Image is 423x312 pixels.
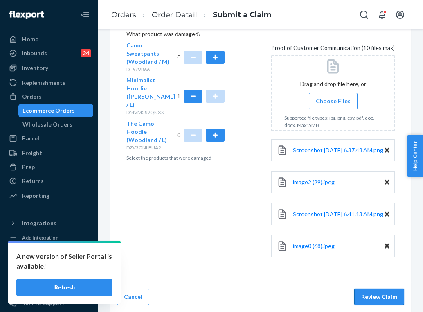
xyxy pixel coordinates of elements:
button: Talk to Support [5,296,93,310]
button: Open Search Box [356,7,372,23]
p: A new version of Seller Portal is available! [16,251,112,271]
p: What product was damaged? [126,30,225,41]
p: DMVM2S9QNXS [126,109,175,116]
div: Returns [22,177,44,185]
a: Wholesale Orders [18,118,94,131]
span: Minimalist Hoodie ([PERSON_NAME] / L) [126,77,175,108]
span: image2 (29).jpeg [293,179,335,185]
a: Returns [5,174,93,188]
ol: breadcrumbs [105,3,278,27]
button: Close Navigation [77,7,93,23]
button: Cancel [117,289,149,305]
a: Parcel [5,132,93,145]
div: Integrations [22,219,56,227]
a: Prep [5,161,93,174]
a: Screenshot [DATE] 6.37.48 AM.png [293,146,383,154]
div: Wholesale Orders [22,120,72,129]
a: Screenshot [DATE] 6.41.13 AM.png [293,210,383,218]
button: Open account menu [392,7,408,23]
span: Choose Files [316,97,351,105]
img: Flexport logo [9,11,44,19]
a: Orders [5,90,93,103]
a: Orders [111,10,136,19]
a: Ecommerce Orders [18,104,94,117]
a: Reporting [5,189,93,202]
div: 1 [177,76,225,116]
a: image2 (29).jpeg [293,178,335,186]
div: Add Integration [22,234,59,241]
div: Parcel [22,134,39,142]
span: Camo Sweatpants (Woodland / M) [126,42,169,65]
span: Screenshot [DATE] 6.37.48 AM.png [293,147,383,154]
p: DL67VR66JTP [126,66,175,73]
div: Inventory [22,64,48,72]
button: Fast Tags [5,253,93,266]
button: Integrations [5,217,93,230]
div: Ecommerce Orders [22,106,75,115]
div: Freight [22,149,42,157]
p: DZV3GNLFUA2 [126,144,175,151]
button: Review Claim [354,289,404,305]
p: Select the products that were damaged [126,154,225,161]
a: Replenishments [5,76,93,89]
a: Order Detail [152,10,197,19]
span: Screenshot [DATE] 6.41.13 AM.png [293,210,383,217]
a: Settings [5,283,93,296]
a: Freight [5,147,93,160]
a: Inbounds24 [5,47,93,60]
div: Replenishments [22,79,65,87]
button: Open notifications [374,7,390,23]
div: 24 [81,49,91,57]
a: Inventory [5,61,93,75]
div: Home [22,35,38,43]
div: 0 [177,120,225,151]
a: Add Fast Tag [5,269,93,279]
a: Add Integration [5,233,93,243]
div: Orders [22,93,42,101]
div: Prep [22,163,35,171]
button: Help Center [407,135,423,177]
span: Support [17,6,47,13]
a: Submit a Claim [213,10,272,19]
div: Inbounds [22,49,47,57]
span: Proof of Customer Communication (10 files max) [271,44,395,55]
button: Refresh [16,279,112,296]
div: 0 [177,41,225,73]
span: image0 (68).jpeg [293,242,335,249]
a: image0 (68).jpeg [293,242,335,250]
a: Home [5,33,93,46]
div: Reporting [22,192,49,200]
span: The Camo Hoodie (Woodland / L) [126,120,167,143]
